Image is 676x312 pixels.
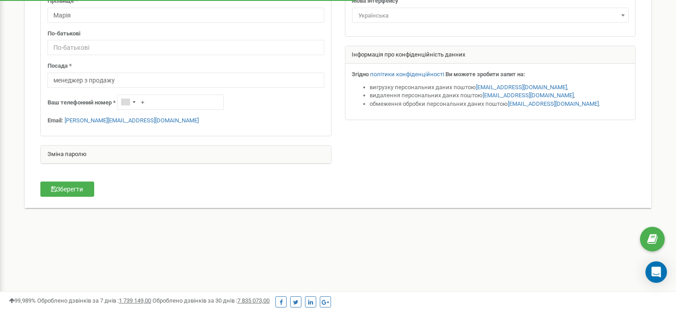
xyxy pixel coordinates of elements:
[117,95,224,110] input: +1-800-555-55-55
[37,297,151,304] span: Оброблено дзвінків за 7 днів :
[483,92,574,99] a: [EMAIL_ADDRESS][DOMAIN_NAME]
[352,8,629,23] span: Українська
[352,71,369,78] strong: Згідно
[153,297,270,304] span: Оброблено дзвінків за 30 днів :
[370,91,629,100] li: видалення персональних даних поштою ,
[9,297,36,304] span: 99,989%
[48,62,72,70] label: Посада *
[118,95,138,109] div: Telephone country code
[476,84,567,91] a: [EMAIL_ADDRESS][DOMAIN_NAME]
[65,117,199,124] a: [PERSON_NAME][EMAIL_ADDRESS][DOMAIN_NAME]
[48,40,324,55] input: По-батькові
[48,30,80,38] label: По-батькові
[48,73,324,88] input: Посада
[508,100,599,107] a: [EMAIL_ADDRESS][DOMAIN_NAME]
[48,8,324,23] input: Прізвище
[370,83,629,92] li: вигрузку персональних даних поштою ,
[371,71,445,78] a: політики конфіденційності
[48,117,63,124] strong: Email:
[446,71,526,78] strong: Ви можете зробити запит на:
[345,46,636,64] div: Інформація про конфіденційність данних
[355,9,626,22] span: Українська
[40,182,94,197] button: Зберегти
[370,100,629,108] li: обмеження обробки персональних даних поштою .
[645,261,667,283] div: Open Intercom Messenger
[237,297,270,304] u: 7 835 073,00
[119,297,151,304] u: 1 739 149,00
[48,99,116,107] label: Ваш телефонний номер *
[41,146,331,164] div: Зміна паролю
